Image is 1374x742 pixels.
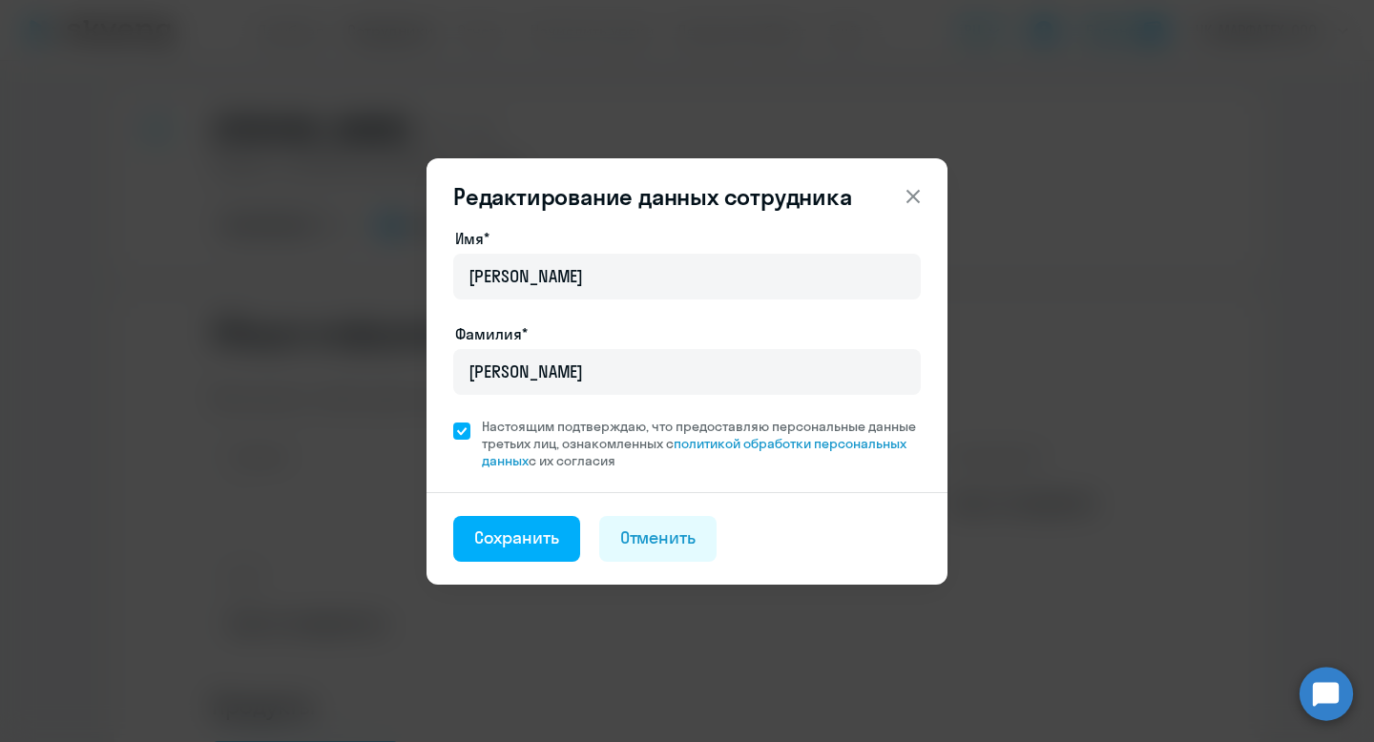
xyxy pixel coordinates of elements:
span: Настоящим подтверждаю, что предоставляю персональные данные третьих лиц, ознакомленных с с их сог... [482,418,921,469]
label: Фамилия* [455,322,528,345]
button: Сохранить [453,516,580,562]
div: Отменить [620,526,697,550]
a: политикой обработки персональных данных [482,435,906,469]
header: Редактирование данных сотрудника [427,181,947,212]
button: Отменить [599,516,718,562]
div: Сохранить [474,526,559,550]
